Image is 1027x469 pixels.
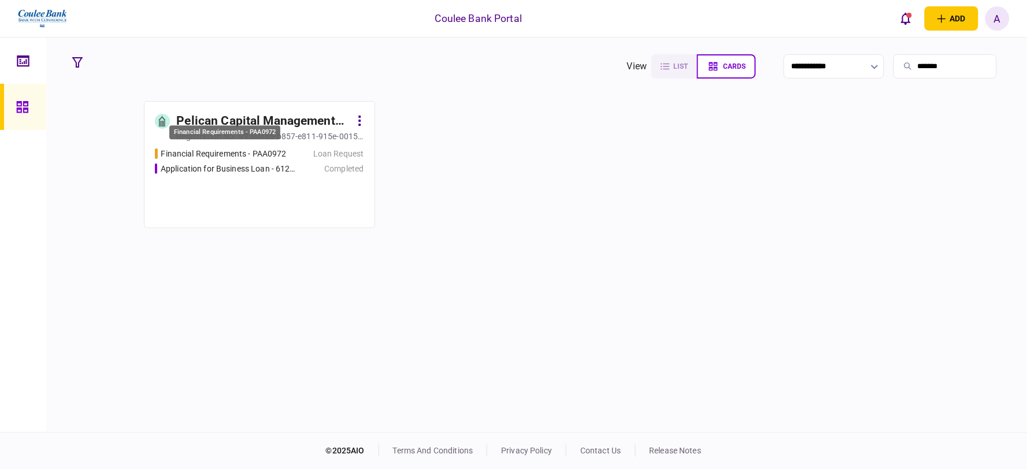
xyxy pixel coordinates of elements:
span: cards [723,62,746,70]
div: Loan Request [313,148,364,160]
button: open notifications list [893,6,918,31]
a: privacy policy [501,446,552,455]
div: 993e4f86-b857-e811-915e-00155d0deff0 [239,131,364,142]
button: cards [697,54,756,79]
div: Financial Requirements - PAA0972 [169,125,280,140]
div: Coulee Bank Portal [435,11,522,26]
a: contact us [580,446,621,455]
img: client company logo [17,4,68,33]
div: view [627,59,647,73]
div: Application for Business Loan - 6127754 [161,163,295,175]
button: open adding identity options [925,6,978,31]
a: release notes [650,446,702,455]
div: Financial Requirements - PAA0972 [161,148,287,160]
a: Pelican Capital Management and Acquisitions LLCregistration no.993e4f86-b857-e811-915e-00155d0def... [144,101,375,228]
a: terms and conditions [393,446,473,455]
button: list [651,54,697,79]
div: Pelican Capital Management and Acquisitions LLC [177,112,351,131]
span: list [673,62,688,70]
button: A [985,6,1010,31]
div: Completed [324,163,364,175]
div: © 2025 AIO [326,445,379,457]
